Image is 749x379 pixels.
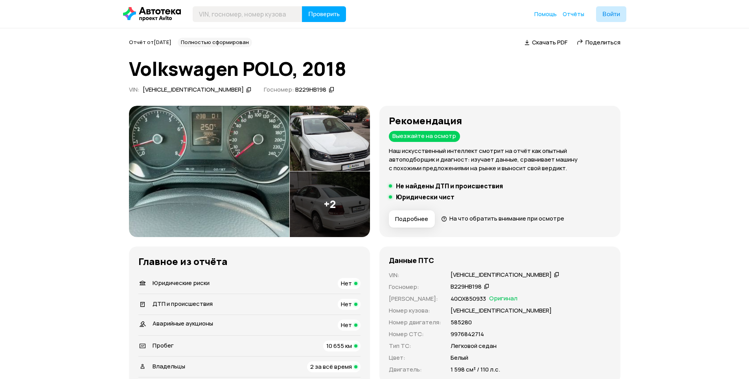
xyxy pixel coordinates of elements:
[302,6,346,22] button: Проверить
[389,256,434,265] h4: Данные ПТС
[193,6,302,22] input: VIN, госномер, номер кузова
[451,306,552,315] p: [VEHICLE_IDENTIFICATION_NUMBER]
[389,283,441,291] p: Госномер :
[602,11,620,17] span: Войти
[264,85,294,94] span: Госномер:
[451,271,552,279] div: [VEHICLE_IDENTIFICATION_NUMBER]
[563,10,584,18] a: Отчёты
[295,86,326,94] div: В229НВ198
[341,300,352,308] span: Нет
[389,306,441,315] p: Номер кузова :
[596,6,626,22] button: Войти
[389,330,441,339] p: Номер СТС :
[153,341,174,350] span: Пробег
[326,342,352,350] span: 10 655 км
[489,294,517,303] span: Оригинал
[143,86,244,94] div: [VEHICLE_IDENTIFICATION_NUMBER]
[585,38,620,46] span: Поделиться
[308,11,340,17] span: Проверить
[389,353,441,362] p: Цвет :
[389,365,441,374] p: Двигатель :
[524,38,567,46] a: Скачать PDF
[451,318,472,327] p: 585280
[389,318,441,327] p: Номер двигателя :
[534,10,557,18] a: Помощь
[310,362,352,371] span: 2 за всё время
[451,365,500,374] p: 1 598 см³ / 110 л.с.
[153,319,213,327] span: Аварийные аукционы
[532,38,567,46] span: Скачать PDF
[451,342,497,350] p: Легковой седан
[389,294,441,303] p: [PERSON_NAME] :
[389,271,441,280] p: VIN :
[389,342,441,350] p: Тип ТС :
[451,283,482,291] div: В229НВ198
[138,256,361,267] h3: Главное из отчёта
[153,362,185,370] span: Владельцы
[341,279,352,287] span: Нет
[341,321,352,329] span: Нет
[396,182,503,190] h5: Не найдены ДТП и происшествия
[129,85,140,94] span: VIN :
[389,131,460,142] div: Выезжайте на осмотр
[449,214,564,223] span: На что обратить внимание при осмотре
[129,39,171,46] span: Отчёт от [DATE]
[451,330,484,339] p: 9976842714
[389,210,435,228] button: Подробнее
[153,300,213,308] span: ДТП и происшествия
[441,214,565,223] a: На что обратить внимание при осмотре
[577,38,620,46] a: Поделиться
[451,294,486,303] p: 40ОХ850933
[451,353,468,362] p: Белый
[389,147,611,173] p: Наш искусственный интеллект смотрит на отчёт как опытный автоподборщик и диагност: изучает данные...
[395,215,428,223] span: Подробнее
[178,38,252,47] div: Полностью сформирован
[396,193,455,201] h5: Юридически чист
[129,58,620,79] h1: Volkswagen POLO, 2018
[389,115,611,126] h3: Рекомендация
[153,279,210,287] span: Юридические риски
